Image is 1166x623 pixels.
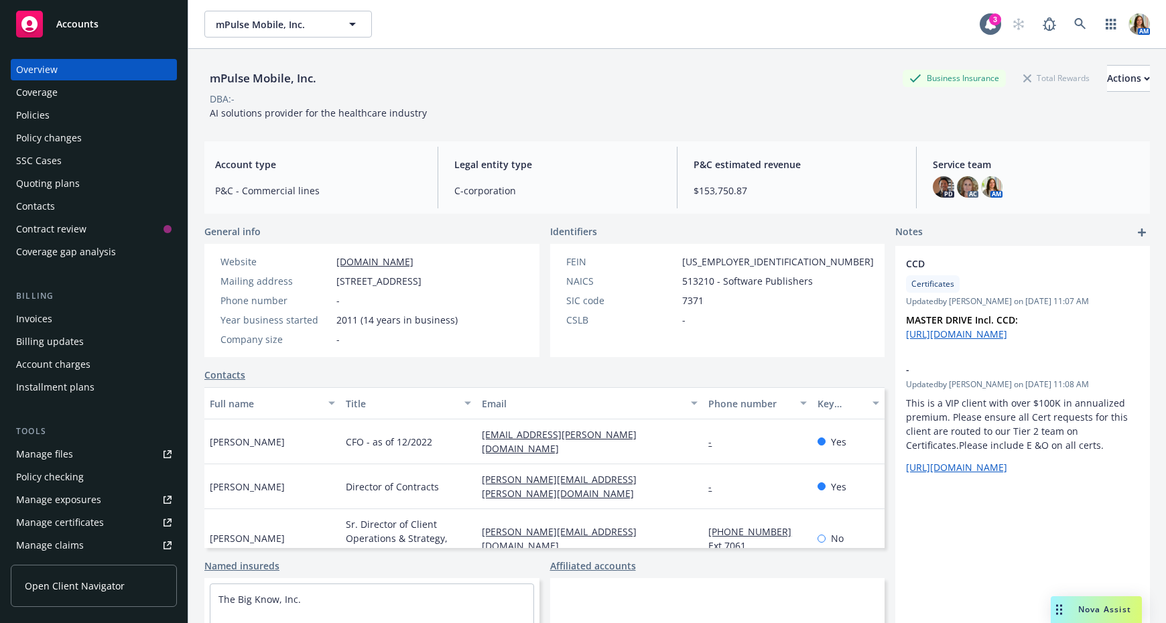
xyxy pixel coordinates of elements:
span: [STREET_ADDRESS] [336,274,422,288]
span: Service team [933,157,1139,171]
span: Manage exposures [11,489,177,510]
a: - [708,480,722,493]
div: Tools [11,425,177,438]
button: Nova Assist [1051,596,1142,623]
a: Contacts [204,368,245,382]
a: [PERSON_NAME][EMAIL_ADDRESS][DOMAIN_NAME] [482,525,637,552]
div: Manage claims [16,535,84,556]
a: Account charges [11,354,177,375]
a: The Big Know, Inc. [218,593,301,606]
span: Accounts [56,19,99,29]
span: - [336,293,340,307]
div: Drag to move [1051,596,1067,623]
button: Title [340,387,476,419]
a: Start snowing [1005,11,1032,38]
span: General info [204,224,261,238]
span: [US_EMPLOYER_IDENTIFICATION_NUMBER] [682,255,874,269]
a: Invoices [11,308,177,330]
span: Sr. Director of Client Operations & Strategy, Client Services [346,517,471,559]
div: Actions [1107,66,1150,91]
span: 513210 - Software Publishers [682,274,813,288]
p: This is a VIP client with over $100K in annualized premium. Please ensure all Cert requests for t... [906,396,1139,452]
a: [PERSON_NAME][EMAIL_ADDRESS][PERSON_NAME][DOMAIN_NAME] [482,473,645,500]
div: Policy checking [16,466,84,488]
a: Contract review [11,218,177,240]
div: Overview [16,59,58,80]
div: Invoices [16,308,52,330]
span: Account type [215,157,422,171]
a: [DOMAIN_NAME] [336,255,413,268]
div: CSLB [566,313,677,327]
a: Manage certificates [11,512,177,533]
span: - [336,332,340,346]
span: C-corporation [454,184,661,198]
span: AI solutions provider for the healthcare industry [210,107,427,119]
img: photo [1128,13,1150,35]
a: Overview [11,59,177,80]
a: [EMAIL_ADDRESS][PERSON_NAME][DOMAIN_NAME] [482,428,637,455]
div: mPulse Mobile, Inc. [204,70,322,87]
span: 2011 (14 years in business) [336,313,458,327]
div: Manage files [16,443,73,465]
span: Notes [895,224,923,240]
div: 3 [989,13,1001,25]
span: Identifiers [550,224,597,238]
div: -Updatedby [PERSON_NAME] on [DATE] 11:08 AMThis is a VIP client with over $100K in annualized pre... [895,352,1150,485]
span: [PERSON_NAME] [210,480,285,494]
div: Title [346,397,456,411]
div: Installment plans [16,376,94,398]
a: Manage files [11,443,177,465]
a: Named insureds [204,559,279,573]
div: Website [220,255,331,269]
span: No [831,531,844,545]
span: P&C estimated revenue [694,157,900,171]
a: Accounts [11,5,177,43]
a: Quoting plans [11,173,177,194]
a: add [1134,224,1150,240]
div: CCDCertificatesUpdatedby [PERSON_NAME] on [DATE] 11:07 AMMASTER DRIVE Incl. CCD: [URL][DOMAIN_NAME] [895,246,1150,352]
img: photo [957,176,978,198]
span: Updated by [PERSON_NAME] on [DATE] 11:08 AM [906,378,1139,391]
div: Coverage [16,82,58,103]
span: Certificates [911,278,954,290]
div: Coverage gap analysis [16,241,116,263]
div: Billing updates [16,331,84,352]
div: NAICS [566,274,677,288]
div: Phone number [708,397,791,411]
span: mPulse Mobile, Inc. [216,17,332,31]
a: Switch app [1098,11,1124,38]
a: Contacts [11,196,177,217]
div: Phone number [220,293,331,307]
span: CCD [906,257,1104,271]
div: Company size [220,332,331,346]
a: [URL][DOMAIN_NAME] [906,328,1007,340]
div: Mailing address [220,274,331,288]
a: Policy changes [11,127,177,149]
div: Policy changes [16,127,82,149]
span: $153,750.87 [694,184,900,198]
div: Total Rewards [1017,70,1096,86]
a: Report a Bug [1036,11,1063,38]
div: Contract review [16,218,86,240]
a: Policy checking [11,466,177,488]
span: 7371 [682,293,704,307]
img: photo [981,176,1002,198]
div: SIC code [566,293,677,307]
div: Policies [16,105,50,126]
span: Yes [831,435,846,449]
a: Billing updates [11,331,177,352]
div: DBA: - [210,92,235,106]
a: [PHONE_NUMBER] Ext 7061 [708,525,791,552]
button: Email [476,387,703,419]
button: Phone number [703,387,812,419]
div: Quoting plans [16,173,80,194]
span: Director of Contracts [346,480,439,494]
span: [PERSON_NAME] [210,435,285,449]
div: Key contact [818,397,864,411]
a: Search [1067,11,1094,38]
div: Year business started [220,313,331,327]
a: Coverage [11,82,177,103]
div: Account charges [16,354,90,375]
span: Legal entity type [454,157,661,171]
div: Billing [11,289,177,303]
